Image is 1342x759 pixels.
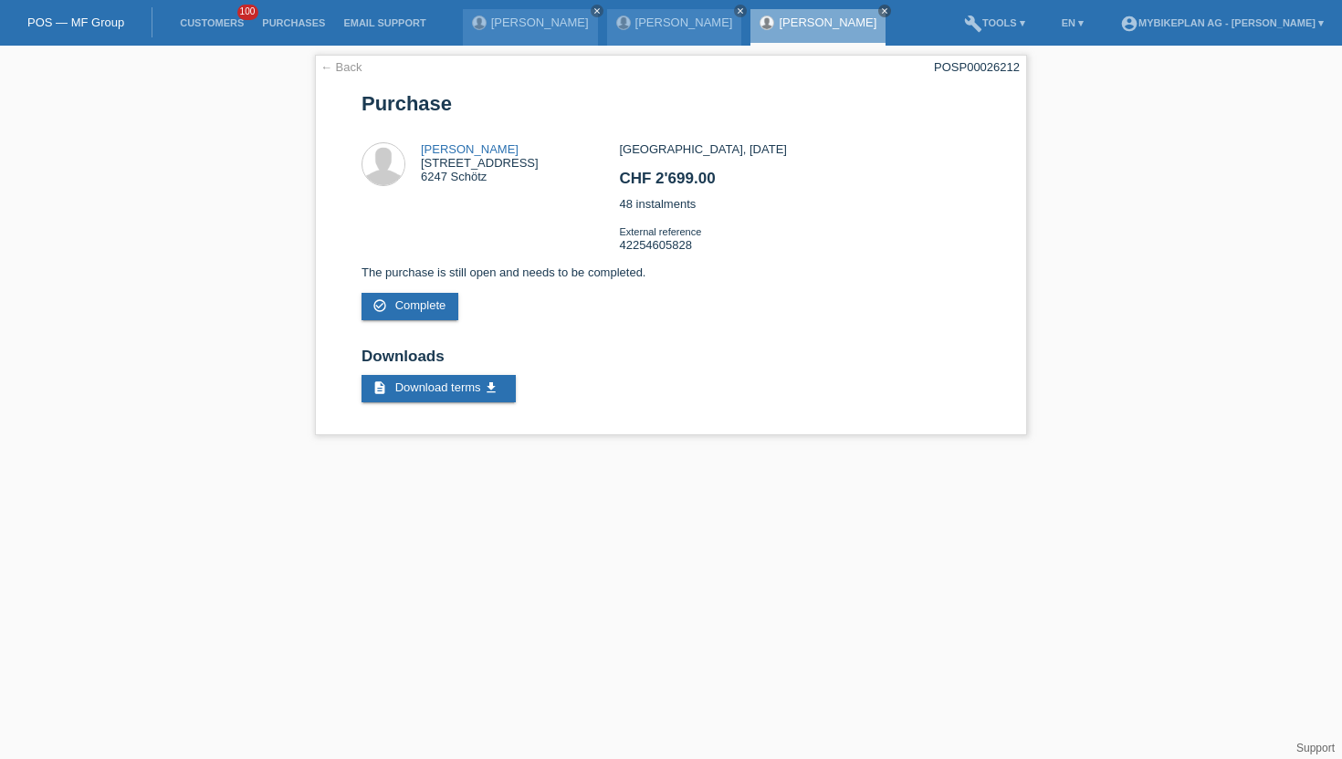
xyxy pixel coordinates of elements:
a: EN ▾ [1053,17,1093,28]
a: Email Support [334,17,435,28]
a: ← Back [320,60,362,74]
a: [PERSON_NAME] [491,16,589,29]
h2: CHF 2'699.00 [619,170,980,197]
span: Download terms [395,380,481,394]
i: get_app [484,380,498,395]
i: description [372,380,387,395]
a: [PERSON_NAME] [779,16,876,29]
a: POS — MF Group [27,16,124,29]
h1: Purchase [362,92,980,115]
a: check_circle_outline Complete [362,293,458,320]
i: check_circle_outline [372,298,387,313]
a: [PERSON_NAME] [635,16,733,29]
a: description Download terms get_app [362,375,516,402]
a: close [878,5,891,17]
a: close [734,5,747,17]
a: Purchases [253,17,334,28]
span: Complete [395,298,446,312]
div: POSP00026212 [934,60,1020,74]
div: [GEOGRAPHIC_DATA], [DATE] 48 instalments 42254605828 [619,142,980,265]
span: 100 [237,5,259,20]
i: close [592,6,602,16]
i: account_circle [1120,15,1138,33]
h2: Downloads [362,348,980,375]
i: close [880,6,889,16]
a: Customers [171,17,253,28]
p: The purchase is still open and needs to be completed. [362,265,980,279]
a: close [591,5,603,17]
a: buildTools ▾ [955,17,1034,28]
a: [PERSON_NAME] [421,142,519,156]
i: build [964,15,982,33]
div: [STREET_ADDRESS] 6247 Schötz [421,142,539,183]
span: External reference [619,226,701,237]
i: close [736,6,745,16]
a: Support [1296,742,1335,754]
a: account_circleMybikeplan AG - [PERSON_NAME] ▾ [1111,17,1333,28]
